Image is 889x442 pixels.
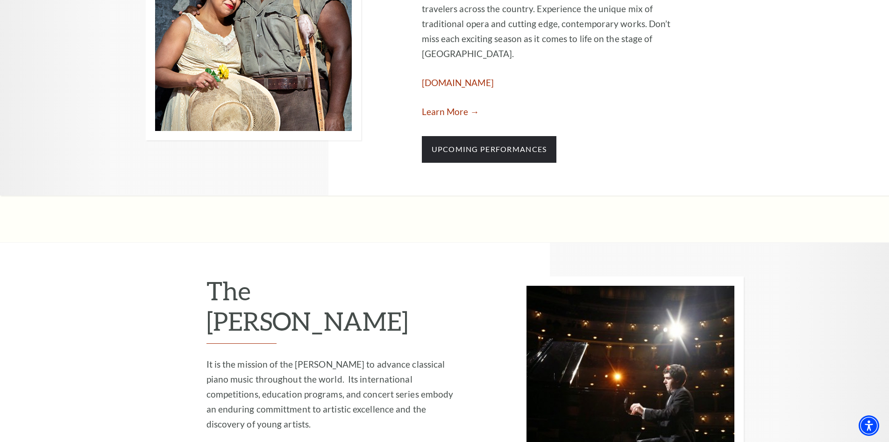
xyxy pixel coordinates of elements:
[422,77,494,88] a: www.fwopera.org - open in a new tab
[859,415,879,436] div: Accessibility Menu
[206,357,456,432] p: It is the mission of the [PERSON_NAME] to advance classical piano music throughout the world. Its...
[206,275,456,344] h2: The [PERSON_NAME]
[422,106,479,117] a: org Learn More →
[422,136,557,162] a: Upcoming Performances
